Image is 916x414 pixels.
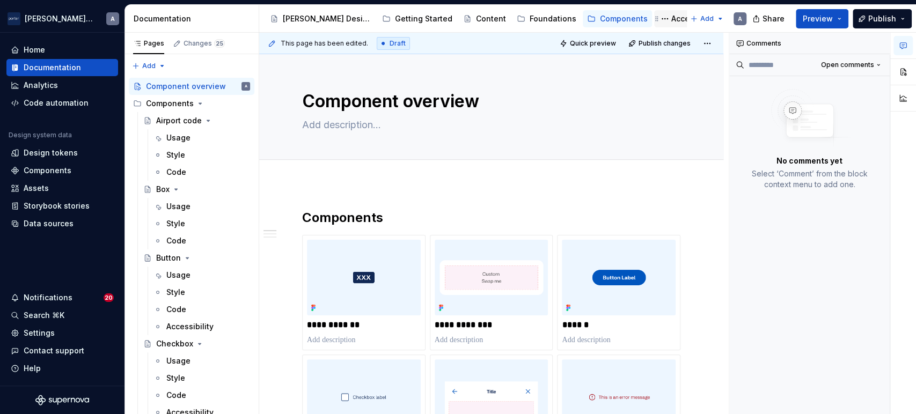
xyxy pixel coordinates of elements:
a: Code [149,164,254,181]
div: Usage [166,201,190,212]
div: Code [166,235,186,246]
a: Code automation [6,94,118,112]
button: Publish [853,9,912,28]
div: Style [166,218,185,229]
a: Usage [149,129,254,146]
a: Home [6,41,118,58]
span: Publish changes [639,39,691,48]
span: Open comments [821,61,874,69]
div: Code [166,304,186,315]
a: Style [149,215,254,232]
div: Help [24,363,41,374]
a: Documentation [6,59,118,76]
div: Search ⌘K [24,310,64,321]
span: This page has been edited. [281,39,368,48]
div: [PERSON_NAME] Design [283,13,371,24]
span: Publish [868,13,896,24]
div: Data sources [24,218,74,229]
a: Component overviewA [129,78,254,95]
div: Contact support [24,345,84,356]
button: Help [6,360,118,377]
div: Comments [729,33,890,54]
a: Airport code [139,112,254,129]
div: A [245,81,247,92]
a: Box [139,181,254,198]
div: [PERSON_NAME] Airlines [25,13,93,24]
a: Usage [149,352,254,369]
img: 0ee019e5-c366-43e6-9816-df6357f3d354.png [435,240,548,315]
div: Assets [24,183,49,194]
button: [PERSON_NAME] AirlinesA [2,7,122,30]
a: Code [149,387,254,404]
img: bef4f6d3-1570-4ffc-ab8e-3c50d9f45f52.png [307,240,421,315]
span: Preview [803,13,833,24]
a: Data sources [6,215,118,232]
textarea: Component overview [300,88,678,114]
button: Preview [796,9,848,28]
div: Content [476,13,506,24]
a: Assets [6,180,118,197]
a: Analytics [6,77,118,94]
a: Settings [6,324,118,342]
div: Box [156,184,170,195]
div: Checkbox [156,338,193,349]
div: Code automation [24,98,89,108]
button: Share [747,9,792,28]
div: Code [166,390,186,401]
div: Components [24,165,71,176]
a: Storybook stories [6,197,118,215]
a: Usage [149,267,254,284]
a: Style [149,369,254,387]
div: Usage [166,356,190,366]
div: Changes [184,39,225,48]
div: Style [166,373,185,383]
img: 7974793b-c9d4-4930-a7f8-98b319a2a748.png [562,240,676,315]
button: Open comments [816,57,885,72]
a: Content [459,10,510,27]
div: Settings [24,328,55,338]
a: Code [149,301,254,318]
a: Design tokens [6,144,118,161]
a: Getting Started [378,10,457,27]
a: Accessibility [149,318,254,335]
div: Usage [166,132,190,143]
span: Add [700,14,714,23]
span: Quick preview [570,39,616,48]
button: Notifications20 [6,289,118,306]
div: Components [600,13,648,24]
div: Storybook stories [24,201,90,211]
div: Components [129,95,254,112]
p: No comments yet [776,156,842,166]
div: Style [166,287,185,298]
p: Select ‘Comment’ from the block context menu to add one. [742,168,877,190]
span: Share [763,13,785,24]
div: Component overview [146,81,226,92]
div: A [738,14,742,23]
div: Documentation [24,62,81,73]
span: 25 [214,39,225,48]
div: Documentation [134,13,254,24]
button: Search ⌘K [6,307,118,324]
div: Foundations [530,13,576,24]
img: f0306bc8-3074-41fb-b11c-7d2e8671d5eb.png [8,12,20,25]
a: Style [149,284,254,301]
svg: Supernova Logo [35,395,89,405]
button: Contact support [6,342,118,359]
div: Analytics [24,80,58,91]
div: Home [24,45,45,55]
a: Usage [149,198,254,215]
span: Add [142,62,156,70]
a: Components [6,162,118,179]
button: Quick preview [556,36,621,51]
button: Publish changes [625,36,695,51]
a: [PERSON_NAME] Design [266,10,376,27]
a: Button [139,249,254,267]
div: Design system data [9,131,72,139]
a: Style [149,146,254,164]
a: Foundations [512,10,581,27]
div: Airport code [156,115,202,126]
div: Notifications [24,292,72,303]
h2: Components [302,209,680,226]
span: 20 [104,293,114,302]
